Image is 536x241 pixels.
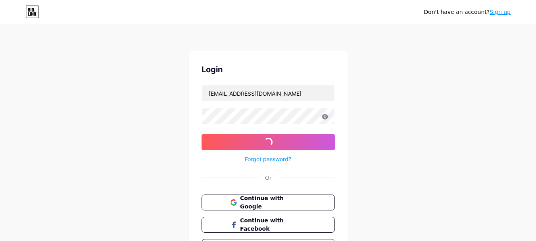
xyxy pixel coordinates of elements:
[424,8,511,16] div: Don't have an account?
[202,85,334,101] input: Username
[202,217,335,233] button: Continue with Facebook
[490,9,511,15] a: Sign up
[202,64,335,75] div: Login
[240,216,305,233] span: Continue with Facebook
[202,195,335,210] button: Continue with Google
[240,194,305,211] span: Continue with Google
[245,155,291,163] a: Forgot password?
[265,174,271,182] div: Or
